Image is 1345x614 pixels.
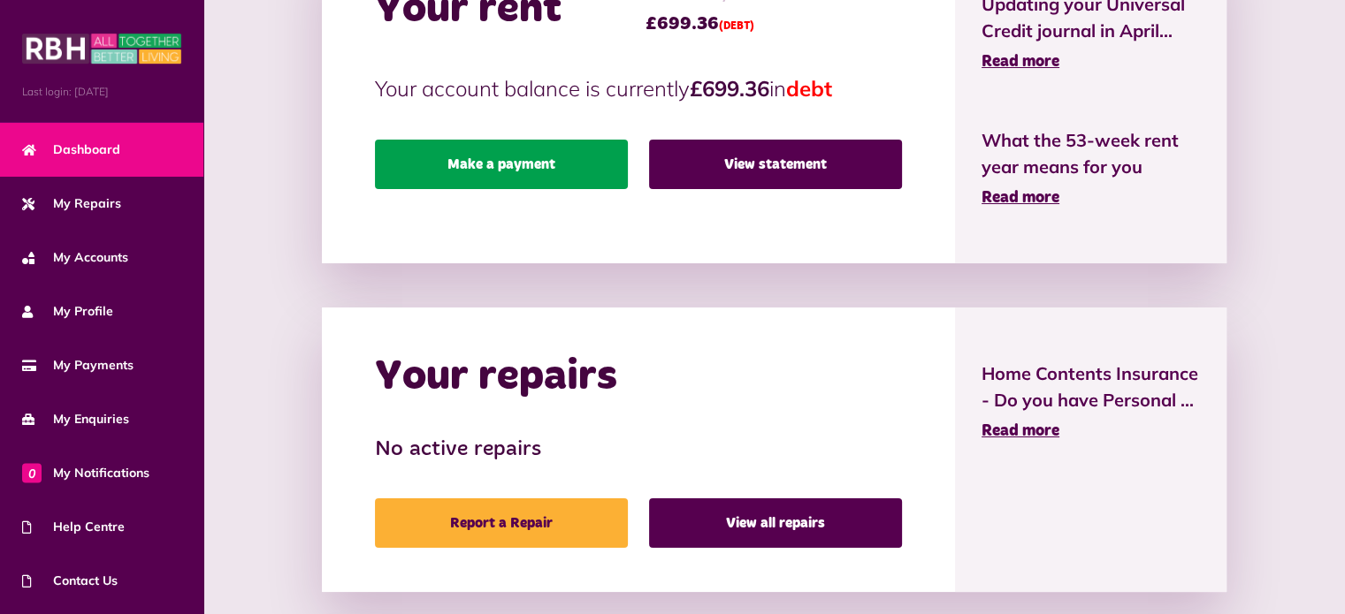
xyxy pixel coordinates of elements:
[690,75,769,102] strong: £699.36
[22,410,129,428] span: My Enquiries
[649,140,902,189] a: View statement
[22,84,181,100] span: Last login: [DATE]
[719,21,754,32] span: (DEBT)
[649,498,902,548] a: View all repairs
[646,11,754,37] span: £699.36
[982,423,1059,439] span: Read more
[22,31,181,66] img: MyRBH
[22,140,120,159] span: Dashboard
[982,127,1200,210] a: What the 53-week rent year means for you Read more
[375,72,902,104] p: Your account balance is currently in
[22,356,134,375] span: My Payments
[375,352,617,403] h2: Your repairs
[22,518,125,536] span: Help Centre
[786,75,832,102] span: debt
[982,360,1200,413] span: Home Contents Insurance - Do you have Personal ...
[375,498,628,548] a: Report a Repair
[982,127,1200,180] span: What the 53-week rent year means for you
[982,54,1059,70] span: Read more
[22,302,113,321] span: My Profile
[22,572,118,590] span: Contact Us
[375,437,902,463] h3: No active repairs
[22,464,149,482] span: My Notifications
[982,360,1200,443] a: Home Contents Insurance - Do you have Personal ... Read more
[982,190,1059,206] span: Read more
[22,248,128,267] span: My Accounts
[22,194,121,213] span: My Repairs
[375,140,628,189] a: Make a payment
[22,463,42,482] span: 0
